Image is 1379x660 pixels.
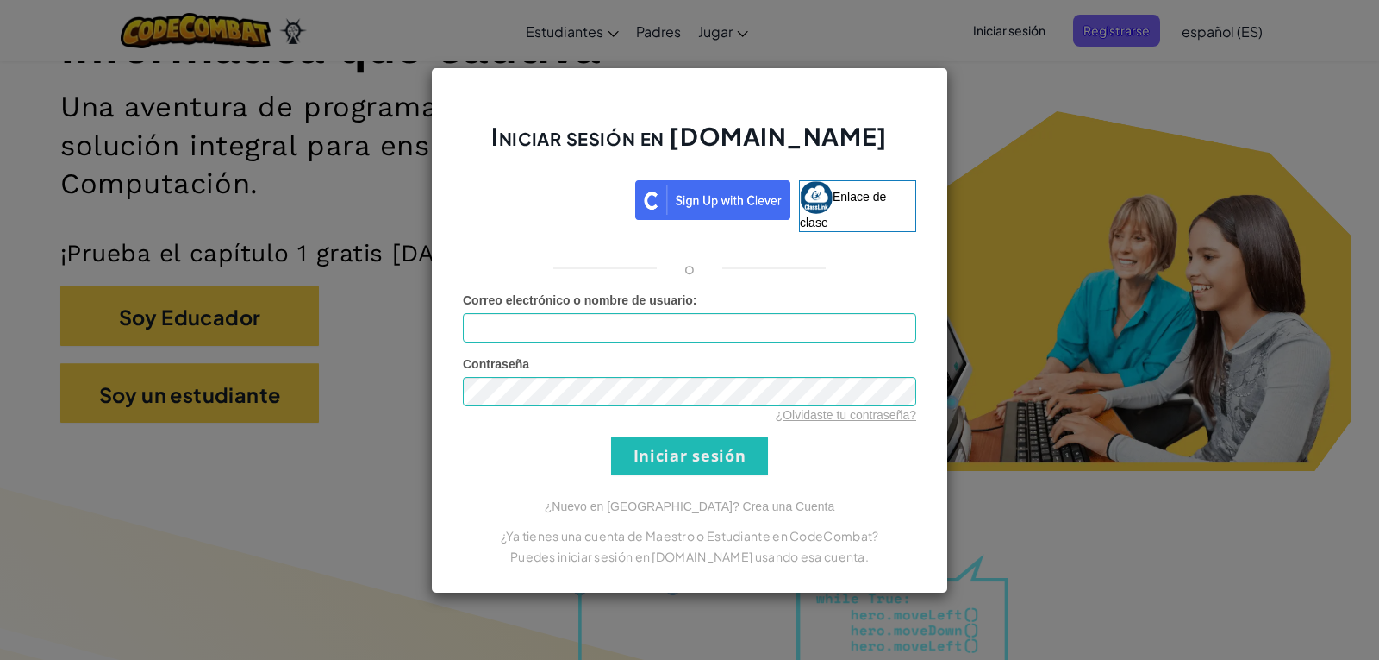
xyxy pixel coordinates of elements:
font: Contraseña [463,357,529,371]
iframe: Botón de acceso con Google [454,179,635,217]
img: clever_sso_button@2x.png [635,180,790,220]
font: Enlace de clase [800,189,886,229]
font: ¿Ya tienes una cuenta de Maestro o Estudiante en CodeCombat? [501,528,879,544]
font: Correo electrónico o nombre de usuario [463,293,693,307]
font: Iniciar sesión en [DOMAIN_NAME] [491,121,887,151]
font: Puedes iniciar sesión en [DOMAIN_NAME] usando esa cuenta. [510,549,869,564]
input: Iniciar sesión [611,437,768,475]
img: classlink-logo-small.png [800,181,833,214]
a: ¿Olvidaste tu contraseña? [776,408,916,422]
a: ¿Nuevo en [GEOGRAPHIC_DATA]? Crea una Cuenta [545,500,834,513]
font: o [684,258,695,278]
font: : [693,293,697,307]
